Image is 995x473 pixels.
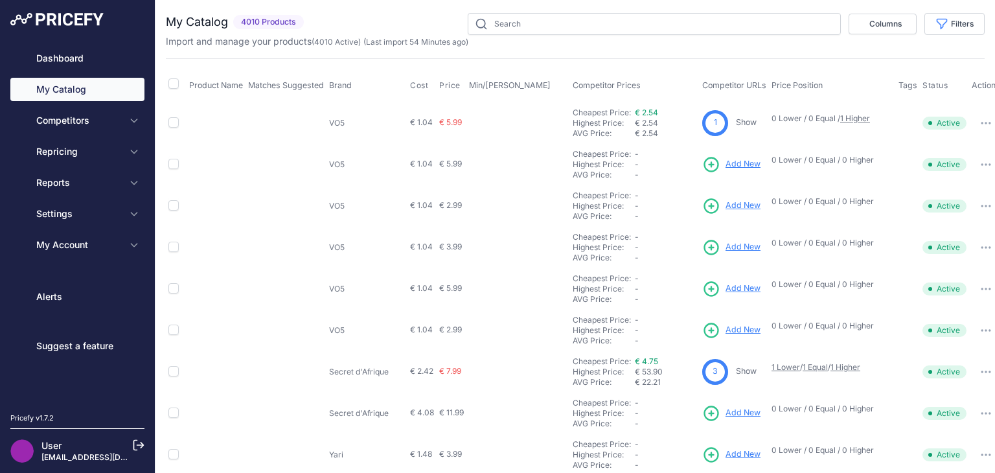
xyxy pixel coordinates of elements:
[410,200,433,210] span: € 1.04
[10,47,144,70] a: Dashboard
[36,145,121,158] span: Repricing
[635,294,639,304] span: -
[922,117,966,130] span: Active
[726,448,761,461] span: Add New
[635,377,697,387] div: € 22.21
[10,233,144,257] button: My Account
[702,80,766,90] span: Competitor URLs
[573,325,635,336] div: Highest Price:
[439,242,462,251] span: € 3.99
[726,200,761,212] span: Add New
[635,398,639,408] span: -
[922,80,948,91] span: Status
[573,242,635,253] div: Highest Price:
[573,439,631,449] a: Cheapest Price:
[410,242,433,251] span: € 1.04
[36,207,121,220] span: Settings
[573,356,631,366] a: Cheapest Price:
[635,336,639,345] span: -
[573,315,631,325] a: Cheapest Price:
[772,404,886,414] p: 0 Lower / 0 Equal / 0 Higher
[922,324,966,337] span: Active
[10,285,144,308] a: Alerts
[726,407,761,419] span: Add New
[573,170,635,180] div: AVG Price:
[439,283,462,293] span: € 5.99
[635,273,639,283] span: -
[189,80,243,90] span: Product Name
[410,117,433,127] span: € 1.04
[410,408,434,417] span: € 4.08
[922,80,951,91] button: Status
[573,294,635,305] div: AVG Price:
[849,14,917,34] button: Columns
[329,450,405,460] p: Yari
[439,408,464,417] span: € 11.99
[635,201,639,211] span: -
[166,35,468,48] p: Import and manage your products
[702,197,761,215] a: Add New
[635,460,639,470] span: -
[573,108,631,117] a: Cheapest Price:
[713,365,718,378] span: 3
[573,149,631,159] a: Cheapest Price:
[573,190,631,200] a: Cheapest Price:
[635,108,658,117] a: € 2.54
[410,325,433,334] span: € 1.04
[439,325,462,334] span: € 2.99
[635,315,639,325] span: -
[10,171,144,194] button: Reports
[36,114,121,127] span: Competitors
[573,201,635,211] div: Highest Price:
[573,118,635,128] div: Highest Price:
[922,283,966,295] span: Active
[726,158,761,170] span: Add New
[702,404,761,422] a: Add New
[840,113,870,123] a: 1 Higher
[635,325,639,335] span: -
[635,253,639,262] span: -
[830,362,860,372] a: 1 Higher
[772,113,886,124] p: 0 Lower / 0 Equal /
[410,80,428,91] span: Cost
[573,460,635,470] div: AVG Price:
[702,238,761,257] a: Add New
[439,159,462,168] span: € 5.99
[726,241,761,253] span: Add New
[702,280,761,298] a: Add New
[772,238,886,248] p: 0 Lower / 0 Equal / 0 Higher
[573,419,635,429] div: AVG Price:
[635,408,639,418] span: -
[329,284,405,294] p: VO5
[10,78,144,101] a: My Catalog
[439,117,462,127] span: € 5.99
[803,362,828,372] a: 1 Equal
[573,377,635,387] div: AVG Price:
[410,366,433,376] span: € 2.42
[166,13,228,31] h2: My Catalog
[573,273,631,283] a: Cheapest Price:
[329,408,405,419] p: Secret d'Afrique
[922,241,966,254] span: Active
[329,367,405,377] p: Secret d'Afrique
[468,13,841,35] input: Search
[469,80,551,90] span: Min/[PERSON_NAME]
[329,325,405,336] p: VO5
[635,118,658,128] span: € 2.54
[41,440,62,451] a: User
[635,356,658,366] a: € 4.75
[702,446,761,464] a: Add New
[410,159,433,168] span: € 1.04
[924,13,985,35] button: Filters
[635,242,639,252] span: -
[573,253,635,263] div: AVG Price:
[736,366,757,376] a: Show
[635,419,639,428] span: -
[10,47,144,397] nav: Sidebar
[726,283,761,295] span: Add New
[329,118,405,128] p: VO5
[573,336,635,346] div: AVG Price:
[635,149,639,159] span: -
[41,452,177,462] a: [EMAIL_ADDRESS][DOMAIN_NAME]
[922,407,966,420] span: Active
